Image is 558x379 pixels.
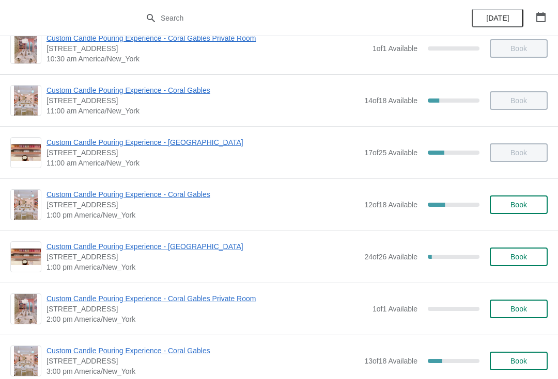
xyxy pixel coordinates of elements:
[47,147,359,158] span: [STREET_ADDRESS]
[47,85,359,95] span: Custom Candle Pouring Experience - Coral Gables
[47,304,367,314] span: [STREET_ADDRESS]
[14,346,38,376] img: Custom Candle Pouring Experience - Coral Gables | 154 Giralda Avenue, Coral Gables, FL, USA | 3:0...
[14,34,37,63] img: Custom Candle Pouring Experience - Coral Gables Private Room | 154 Giralda Avenue, Coral Gables, ...
[490,248,548,266] button: Book
[47,189,359,200] span: Custom Candle Pouring Experience - Coral Gables
[510,201,527,209] span: Book
[364,96,417,105] span: 14 of 18 Available
[373,44,417,53] span: 1 of 1 Available
[47,158,359,168] span: 11:00 am America/New_York
[510,305,527,313] span: Book
[364,149,417,157] span: 17 of 25 Available
[47,43,367,54] span: [STREET_ADDRESS]
[510,357,527,365] span: Book
[47,262,359,272] span: 1:00 pm America/New_York
[47,345,359,356] span: Custom Candle Pouring Experience - Coral Gables
[364,357,417,365] span: 13 of 18 Available
[47,54,367,64] span: 10:30 am America/New_York
[490,300,548,318] button: Book
[47,137,359,147] span: Custom Candle Pouring Experience - [GEOGRAPHIC_DATA]
[490,352,548,370] button: Book
[47,314,367,324] span: 2:00 pm America/New_York
[490,195,548,214] button: Book
[364,201,417,209] span: 12 of 18 Available
[11,144,41,161] img: Custom Candle Pouring Experience - Fort Lauderdale | 914 East Las Olas Boulevard, Fort Lauderdale...
[47,356,359,366] span: [STREET_ADDRESS]
[486,14,509,22] span: [DATE]
[472,9,523,27] button: [DATE]
[47,106,359,116] span: 11:00 am America/New_York
[47,210,359,220] span: 1:00 pm America/New_York
[47,366,359,376] span: 3:00 pm America/New_York
[47,241,359,252] span: Custom Candle Pouring Experience - [GEOGRAPHIC_DATA]
[47,293,367,304] span: Custom Candle Pouring Experience - Coral Gables Private Room
[160,9,419,27] input: Search
[14,86,38,116] img: Custom Candle Pouring Experience - Coral Gables | 154 Giralda Avenue, Coral Gables, FL, USA | 11:...
[47,200,359,210] span: [STREET_ADDRESS]
[14,294,37,324] img: Custom Candle Pouring Experience - Coral Gables Private Room | 154 Giralda Avenue, Coral Gables, ...
[364,253,417,261] span: 24 of 26 Available
[510,253,527,261] span: Book
[373,305,417,313] span: 1 of 1 Available
[47,95,359,106] span: [STREET_ADDRESS]
[11,249,41,266] img: Custom Candle Pouring Experience - Fort Lauderdale | 914 East Las Olas Boulevard, Fort Lauderdale...
[47,33,367,43] span: Custom Candle Pouring Experience - Coral Gables Private Room
[47,252,359,262] span: [STREET_ADDRESS]
[14,190,38,220] img: Custom Candle Pouring Experience - Coral Gables | 154 Giralda Avenue, Coral Gables, FL, USA | 1:0...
